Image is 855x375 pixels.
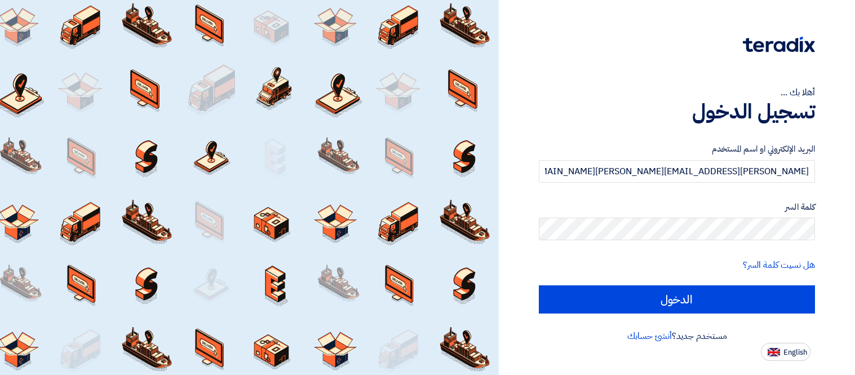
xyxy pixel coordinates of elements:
[743,258,815,272] a: هل نسيت كلمة السر؟
[539,285,815,314] input: الدخول
[539,160,815,183] input: أدخل بريد العمل الإلكتروني او اسم المستخدم الخاص بك ...
[783,348,807,356] span: English
[539,329,815,343] div: مستخدم جديد؟
[761,343,810,361] button: English
[768,348,780,356] img: en-US.png
[539,86,815,99] div: أهلا بك ...
[743,37,815,52] img: Teradix logo
[539,143,815,156] label: البريد الإلكتروني او اسم المستخدم
[627,329,672,343] a: أنشئ حسابك
[539,201,815,214] label: كلمة السر
[539,99,815,124] h1: تسجيل الدخول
